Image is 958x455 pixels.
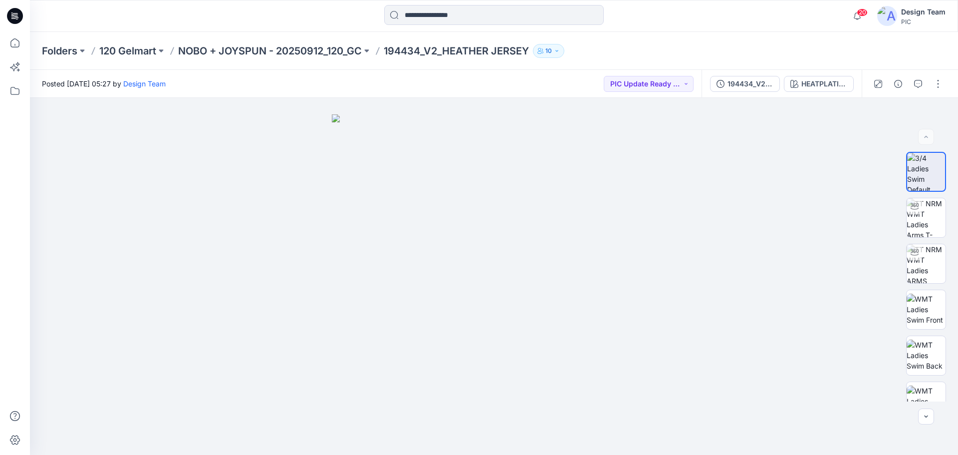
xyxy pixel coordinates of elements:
[99,44,156,58] a: 120 Gelmart
[901,18,946,25] div: PIC
[545,45,552,56] p: 10
[42,44,77,58] a: Folders
[42,78,166,89] span: Posted [DATE] 05:27 by
[710,76,780,92] button: 194434_V2_HEATHER JERSEY
[123,79,166,88] a: Design Team
[907,153,945,191] img: 3/4 Ladies Swim Default
[890,76,906,92] button: Details
[907,294,946,325] img: WMT Ladies Swim Front
[877,6,897,26] img: avatar
[784,76,854,92] button: HEATPLATINUM SILVER HEATHER
[901,6,946,18] div: Design Team
[178,44,362,58] a: NOBO + JOYSPUN - 20250912_120_GC
[384,44,529,58] p: 194434_V2_HEATHER JERSEY
[907,244,946,283] img: TT NRM WMT Ladies ARMS DOWN
[801,78,847,89] div: HEATPLATINUM SILVER HEATHER
[907,198,946,237] img: TT NRM WMT Ladies Arms T-POSE
[907,340,946,371] img: WMT Ladies Swim Back
[727,78,773,89] div: 194434_V2_HEATHER JERSEY
[907,386,946,417] img: WMT Ladies Swim Left
[857,8,868,16] span: 20
[533,44,564,58] button: 10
